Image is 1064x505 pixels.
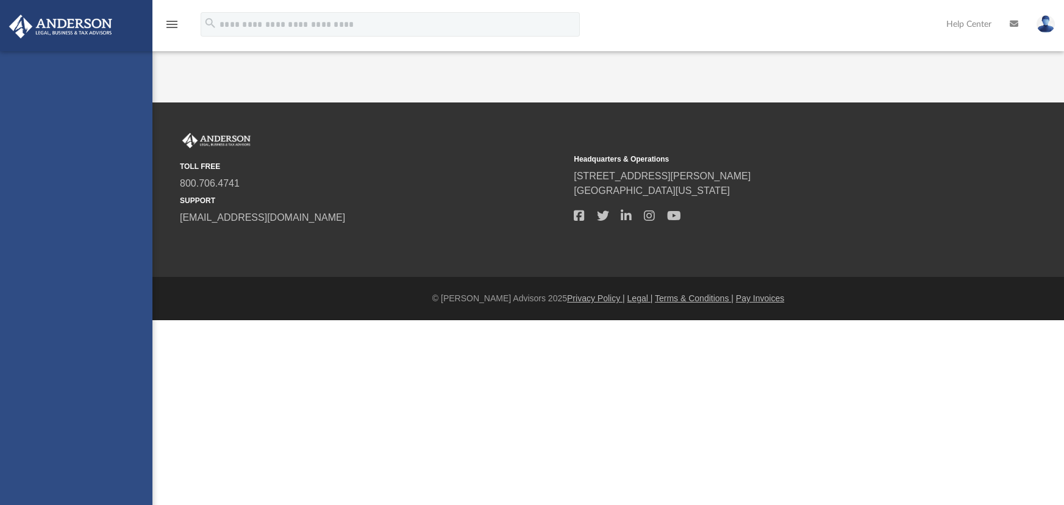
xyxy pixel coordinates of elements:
[180,161,565,172] small: TOLL FREE
[567,293,625,303] a: Privacy Policy |
[180,195,565,206] small: SUPPORT
[736,293,784,303] a: Pay Invoices
[574,185,730,196] a: [GEOGRAPHIC_DATA][US_STATE]
[627,293,653,303] a: Legal |
[204,16,217,30] i: search
[574,171,751,181] a: [STREET_ADDRESS][PERSON_NAME]
[180,212,345,223] a: [EMAIL_ADDRESS][DOMAIN_NAME]
[180,178,240,188] a: 800.706.4741
[152,292,1064,305] div: © [PERSON_NAME] Advisors 2025
[655,293,734,303] a: Terms & Conditions |
[165,23,179,32] a: menu
[574,154,959,165] small: Headquarters & Operations
[1037,15,1055,33] img: User Pic
[180,133,253,149] img: Anderson Advisors Platinum Portal
[5,15,116,38] img: Anderson Advisors Platinum Portal
[165,17,179,32] i: menu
